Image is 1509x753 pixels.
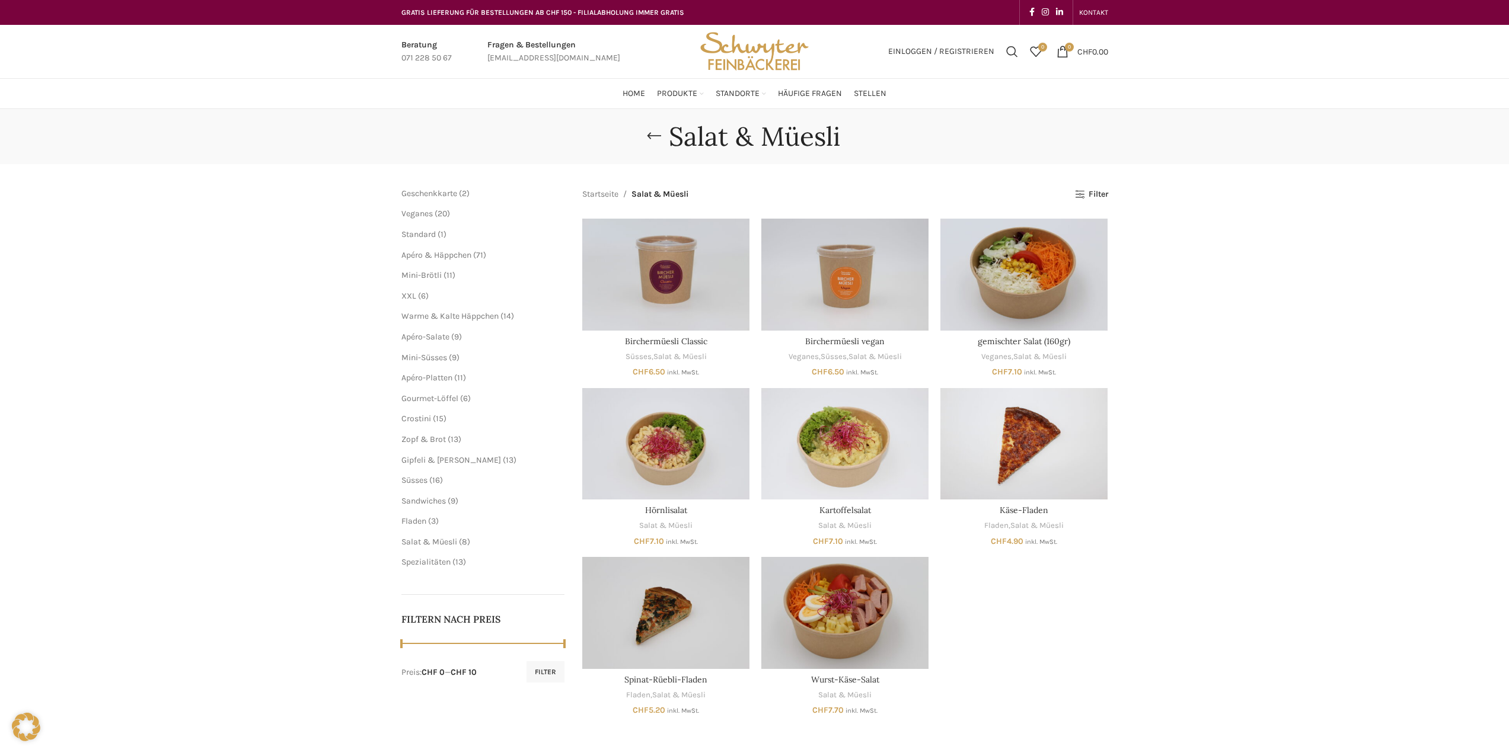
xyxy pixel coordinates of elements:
[846,369,878,376] small: inkl. MwSt.
[1051,40,1114,63] a: 0 CHF0.00
[657,82,704,105] a: Produkte
[395,82,1114,105] div: Main navigation
[401,353,447,363] a: Mini-Süsses
[882,40,1000,63] a: Einloggen / Registrieren
[991,536,1007,546] span: CHF
[1077,46,1108,56] bdi: 0.00
[1073,1,1114,24] div: Secondary navigation
[451,667,477,677] span: CHF 10
[401,393,458,403] span: Gourmet-Löffel
[401,537,457,547] span: Salat & Müesli
[441,229,444,239] span: 1
[978,336,1070,347] a: gemischter Salat (160gr)
[401,291,416,301] span: XXL
[633,705,649,715] span: CHF
[645,505,687,515] a: Hörnlisalat
[1077,46,1092,56] span: CHF
[639,520,693,531] a: Salat & Müesli
[811,674,879,685] a: Wurst-Käse-Salat
[401,250,471,260] span: Apéro & Häppchen
[778,82,842,105] a: Häufige Fragen
[463,393,468,403] span: 6
[446,270,452,280] span: 11
[696,46,812,56] a: Site logo
[778,88,842,100] span: Häufige Fragen
[789,351,819,363] a: Veganes
[984,520,1009,531] a: Fladen
[451,496,455,506] span: 9
[401,434,446,444] span: Zopf & Brot
[812,367,844,377] bdi: 6.50
[1010,520,1064,531] a: Salat & Müesli
[667,707,699,714] small: inkl. MwSt.
[401,475,428,485] a: Süsses
[1025,538,1057,546] small: inkl. MwSt.
[432,475,440,485] span: 16
[992,367,1022,377] bdi: 7.10
[854,82,886,105] a: Stellen
[401,516,426,526] a: Fladen
[940,351,1108,363] div: ,
[582,188,618,201] a: Startseite
[624,674,707,685] a: Spinat-Rüebli-Fladen
[401,373,452,383] span: Apéro-Platten
[848,351,902,363] a: Salat & Müesli
[401,311,499,321] a: Warme & Kalte Häppchen
[401,455,501,465] a: Gipfeli & [PERSON_NAME]
[633,705,665,715] bdi: 5.20
[819,505,871,515] a: Kartoffelsalat
[1038,4,1052,21] a: Instagram social link
[623,82,645,105] a: Home
[1024,40,1048,63] a: 0
[626,690,650,701] a: Fladen
[401,188,457,198] span: Geschenkkarte
[401,557,451,567] a: Spezialitäten
[940,388,1108,499] a: Käse-Fladen
[401,496,446,506] a: Sandwiches
[503,311,511,321] span: 14
[1079,8,1108,17] span: KONTAKT
[401,229,436,239] a: Standard
[506,455,513,465] span: 13
[1038,43,1047,52] span: 0
[582,388,749,499] a: Hörnlisalat
[761,388,929,499] a: Kartoffelsalat
[582,557,749,668] a: Spinat-Rüebli-Fladen
[657,88,697,100] span: Produkte
[761,219,929,330] a: Birchermüesli vegan
[527,661,564,682] button: Filter
[421,291,426,301] span: 6
[436,414,444,424] span: 15
[401,270,442,280] a: Mini-Brötli
[401,613,565,626] h5: Filtern nach Preis
[1000,40,1024,63] a: Suchen
[401,209,433,219] span: Veganes
[401,414,431,424] a: Crostini
[438,209,447,219] span: 20
[476,250,483,260] span: 71
[1024,369,1056,376] small: inkl. MwSt.
[454,332,459,342] span: 9
[623,88,645,100] span: Home
[452,353,457,363] span: 9
[992,367,1008,377] span: CHF
[457,373,463,383] span: 11
[1065,43,1074,52] span: 0
[940,520,1108,531] div: ,
[582,351,749,363] div: ,
[455,557,463,567] span: 13
[626,351,652,363] a: Süsses
[582,188,688,201] nav: Breadcrumb
[1024,40,1048,63] div: Meine Wunschliste
[845,538,877,546] small: inkl. MwSt.
[1075,190,1108,200] a: Filter
[888,47,994,56] span: Einloggen / Registrieren
[653,351,707,363] a: Salat & Müesli
[401,8,684,17] span: GRATIS LIEFERUNG FÜR BESTELLUNGEN AB CHF 150 - FILIALABHOLUNG IMMER GRATIS
[1079,1,1108,24] a: KONTAKT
